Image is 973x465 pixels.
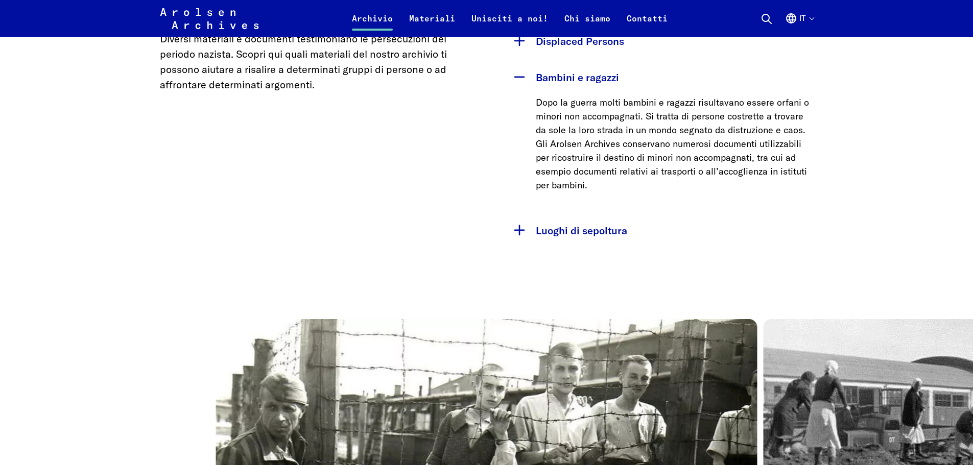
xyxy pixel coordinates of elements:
p: Diversi materiali e documenti testimoniano le persecuzioni del periodo nazista. Scopri qui quali ... [160,31,466,92]
nav: Primaria [344,6,676,31]
a: Archivio [344,12,401,37]
a: Chi siamo [556,12,619,37]
button: Displaced Persons [507,23,814,59]
a: Materiali [401,12,463,37]
button: Luoghi di sepoltura [507,212,814,249]
a: Contatti [619,12,676,37]
button: Italiano, selezione lingua [785,12,814,37]
button: Bambini e ragazzi [507,59,814,95]
div: Bambini e ragazzi [507,95,814,212]
a: Unisciti a noi! [463,12,556,37]
p: Dopo la guerra molti bambini e ragazzi risultavano essere orfani o minori non accompagnati. Si tr... [536,95,814,192]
